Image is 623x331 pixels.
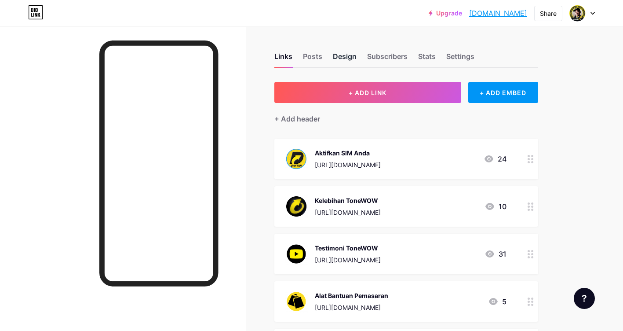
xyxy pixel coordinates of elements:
div: + ADD EMBED [468,82,538,103]
img: Alat Bantuan Pemasaran [285,290,308,313]
div: Testimoni ToneWOW [315,243,381,253]
div: + Add header [274,114,320,124]
div: [URL][DOMAIN_NAME] [315,208,381,217]
div: Share [540,9,557,18]
div: 31 [485,249,506,259]
img: Kelebihan ToneWOW [285,195,308,218]
button: + ADD LINK [274,82,461,103]
div: Design [333,51,357,67]
div: [URL][DOMAIN_NAME] [315,303,388,312]
span: + ADD LINK [349,89,386,96]
div: Subscribers [367,51,408,67]
div: Links [274,51,292,67]
div: Stats [418,51,436,67]
img: Testimoni ToneWOW [285,243,308,265]
div: Posts [303,51,322,67]
div: 5 [488,296,506,307]
div: [URL][DOMAIN_NAME] [315,160,381,169]
div: Settings [446,51,474,67]
div: [URL][DOMAIN_NAME] [315,255,381,265]
a: Upgrade [429,10,462,17]
img: Aktifkan SIM Anda [285,147,308,170]
div: 24 [484,154,506,164]
a: [DOMAIN_NAME] [469,8,527,18]
div: 10 [485,201,506,212]
img: zulkeflinawawi [569,5,586,22]
div: Alat Bantuan Pemasaran [315,291,388,300]
div: Kelebihan ToneWOW [315,196,381,205]
div: Aktifkan SIM Anda [315,148,381,158]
